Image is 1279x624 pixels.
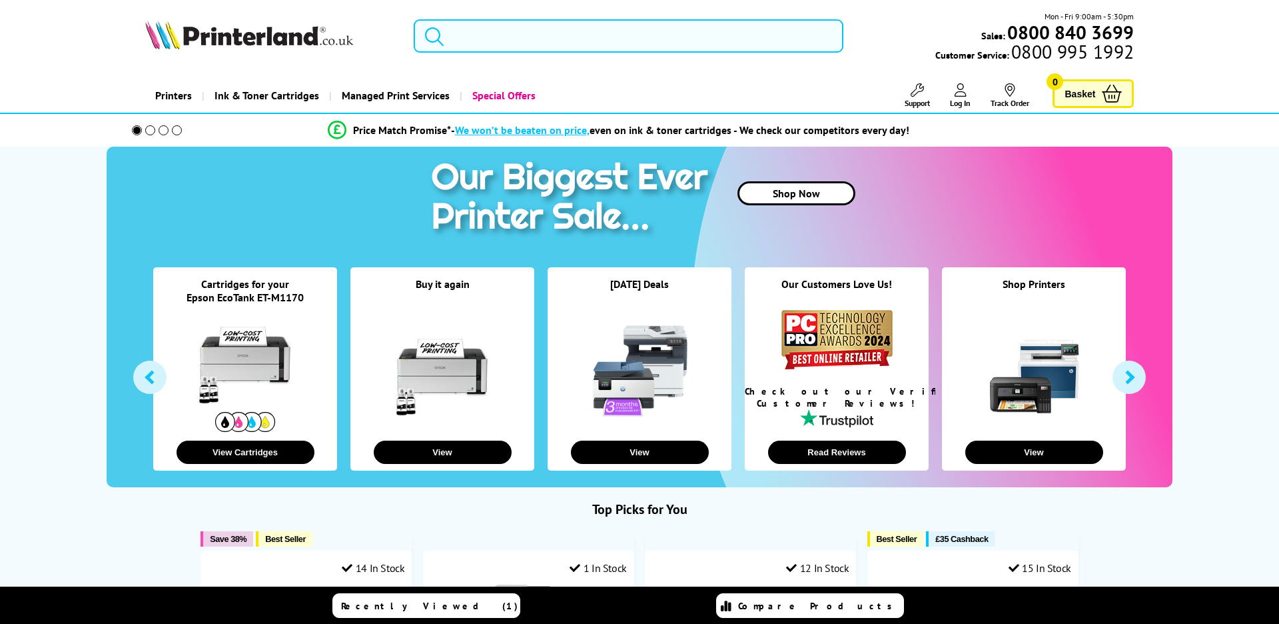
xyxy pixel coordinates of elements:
a: 0800 840 3699 [1005,26,1134,39]
div: Our Customers Love Us! [745,277,929,307]
a: Ink & Toner Cartridges [202,79,329,113]
span: Support [905,98,930,108]
a: Buy it again [416,277,470,291]
a: Special Offers [460,79,546,113]
img: Printerland Logo [145,20,353,49]
button: Best Seller [256,531,312,547]
span: 0 [1047,73,1063,90]
span: Sales: [981,29,1005,42]
li: modal_Promise [113,119,1124,142]
span: Log In [950,98,971,108]
button: £35 Cashback [926,531,995,547]
a: Track Order [991,83,1029,108]
span: 0800 995 1992 [1009,45,1134,58]
button: View [571,441,709,464]
span: Compare Products [738,600,899,612]
span: Mon - Fri 9:00am - 5:30pm [1045,10,1134,23]
div: Shop Printers [942,277,1126,307]
div: Cartridges for your [153,277,337,291]
button: Read Reviews [768,441,906,464]
div: [DATE] Deals [548,277,731,307]
span: We won’t be beaten on price, [455,123,590,137]
span: Ink & Toner Cartridges [214,79,319,113]
span: Best Seller [877,534,917,544]
div: 1 In Stock [570,561,627,575]
a: Epson EcoTank ET-M1170 [187,291,304,304]
a: Printers [145,79,202,113]
button: View [965,441,1103,464]
span: £35 Cashback [935,534,988,544]
div: Check out our Verified Customer Reviews! [745,385,929,409]
a: Support [905,83,930,108]
a: Compare Products [716,593,904,618]
span: Price Match Promise* [353,123,451,137]
a: Printerland Logo [145,20,397,52]
a: Managed Print Services [329,79,460,113]
span: Basket [1065,85,1095,103]
div: 12 In Stock [786,561,849,575]
img: printer sale [424,147,721,251]
b: 0800 840 3699 [1007,20,1134,45]
span: Recently Viewed (1) [341,600,518,612]
a: Log In [950,83,971,108]
div: - even on ink & toner cartridges - We check our competitors every day! [451,123,909,137]
span: Customer Service: [935,45,1134,61]
button: View Cartridges [177,441,314,464]
button: Best Seller [867,531,924,547]
span: Best Seller [265,534,306,544]
button: Save 38% [201,531,253,547]
div: 14 In Stock [342,561,404,575]
span: Save 38% [210,534,246,544]
a: Recently Viewed (1) [332,593,520,618]
a: Basket 0 [1053,79,1134,108]
a: Shop Now [737,181,855,205]
div: 15 In Stock [1009,561,1071,575]
button: View [374,441,512,464]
